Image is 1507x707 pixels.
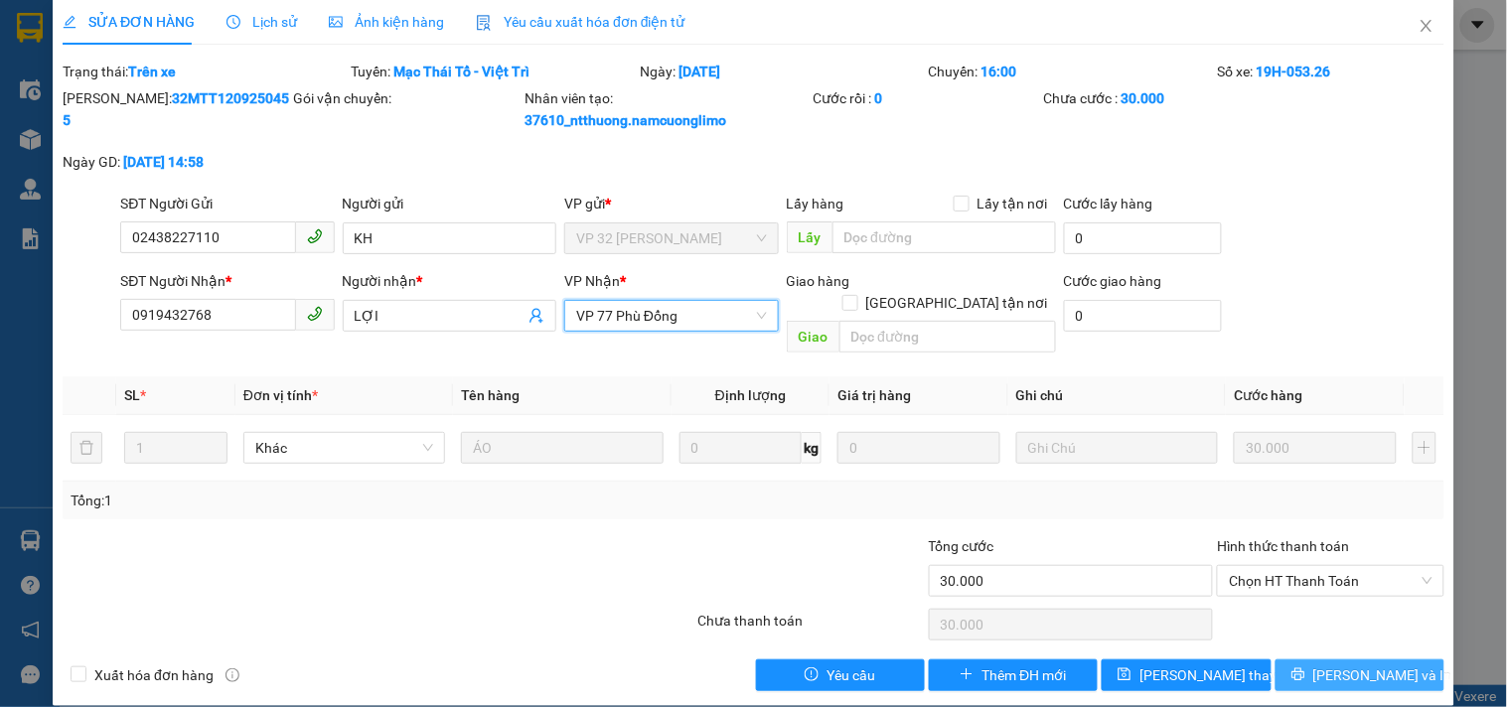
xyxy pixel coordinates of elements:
[1256,64,1330,79] b: 19H-053.26
[832,221,1056,253] input: Dọc đường
[839,321,1056,353] input: Dọc đường
[576,223,766,253] span: VP 32 Mạc Thái Tổ
[461,432,663,464] input: VD: Bàn, Ghế
[1044,87,1271,109] div: Chưa cước :
[837,387,911,403] span: Giá trị hàng
[1217,538,1349,554] label: Hình thức thanh toán
[1122,90,1165,106] b: 30.000
[1016,432,1218,464] input: Ghi Chú
[329,14,444,30] span: Ảnh kiện hàng
[1064,222,1223,254] input: Cước lấy hàng
[981,64,1017,79] b: 16:00
[71,432,102,464] button: delete
[787,221,832,253] span: Lấy
[343,193,556,214] div: Người gửi
[929,659,1098,691] button: plusThêm ĐH mới
[329,15,343,29] span: picture
[350,61,639,82] div: Tuyến:
[981,664,1066,686] span: Thêm ĐH mới
[564,273,620,289] span: VP Nhận
[243,387,318,403] span: Đơn vị tính
[960,667,974,683] span: plus
[1276,659,1444,691] button: printer[PERSON_NAME] và In
[787,196,844,212] span: Lấy hàng
[1139,664,1298,686] span: [PERSON_NAME] thay đổi
[1102,659,1271,691] button: save[PERSON_NAME] thay đổi
[476,14,685,30] span: Yêu cầu xuất hóa đơn điện tử
[1419,18,1434,34] span: close
[1064,196,1153,212] label: Cước lấy hàng
[186,83,830,108] li: Số nhà [STREET_ADDRESS][PERSON_NAME]
[1313,664,1452,686] span: [PERSON_NAME] và In
[814,87,1040,109] div: Cước rồi :
[307,306,323,322] span: phone
[1118,667,1131,683] span: save
[255,433,433,463] span: Khác
[226,668,239,682] span: info-circle
[576,301,766,331] span: VP 77 Phù Đổng
[1229,566,1432,596] span: Chọn HT Thanh Toán
[343,270,556,292] div: Người nhận
[638,61,927,82] div: Ngày:
[695,610,926,644] div: Chưa thanh toán
[1064,273,1162,289] label: Cước giao hàng
[929,538,994,554] span: Tổng cước
[120,270,334,292] div: SĐT Người Nhận
[1234,387,1302,403] span: Cước hàng
[226,14,297,30] span: Lịch sử
[787,321,839,353] span: Giao
[63,90,289,128] b: 32MTT1209250455
[564,193,778,214] div: VP gửi
[226,15,240,29] span: clock-circle
[1234,432,1397,464] input: 0
[294,87,521,109] div: Gói vận chuyển:
[1291,667,1305,683] span: printer
[63,87,289,131] div: [PERSON_NAME]:
[461,387,520,403] span: Tên hàng
[827,664,875,686] span: Yêu cầu
[120,193,334,214] div: SĐT Người Gửi
[875,90,883,106] b: 0
[394,64,530,79] b: Mạc Thái Tổ - Việt Trì
[927,61,1216,82] div: Chuyến:
[858,292,1056,314] span: [GEOGRAPHIC_DATA] tận nơi
[802,432,822,464] span: kg
[970,193,1056,214] span: Lấy tận nơi
[128,64,176,79] b: Trên xe
[756,659,925,691] button: exclamation-circleYêu cầu
[476,15,492,31] img: icon
[86,664,222,686] span: Xuất hóa đơn hàng
[63,151,289,173] div: Ngày GD:
[307,228,323,244] span: phone
[1064,300,1223,332] input: Cước giao hàng
[61,61,350,82] div: Trạng thái:
[837,432,1000,464] input: 0
[525,112,726,128] b: 37610_ntthuong.namcuonglimo
[1413,432,1436,464] button: plus
[63,14,195,30] span: SỬA ĐƠN HÀNG
[186,108,830,133] li: Hotline: 1900400028
[525,87,810,131] div: Nhân viên tạo:
[1215,61,1445,82] div: Số xe:
[123,154,204,170] b: [DATE] 14:58
[71,490,583,511] div: Tổng: 1
[805,667,819,683] span: exclamation-circle
[63,15,76,29] span: edit
[124,387,140,403] span: SL
[715,387,786,403] span: Định lượng
[787,273,850,289] span: Giao hàng
[528,308,544,324] span: user-add
[678,64,720,79] b: [DATE]
[1008,376,1226,415] th: Ghi chú
[241,23,776,77] b: Công ty TNHH Trọng Hiếu Phú Thọ - Nam Cường Limousine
